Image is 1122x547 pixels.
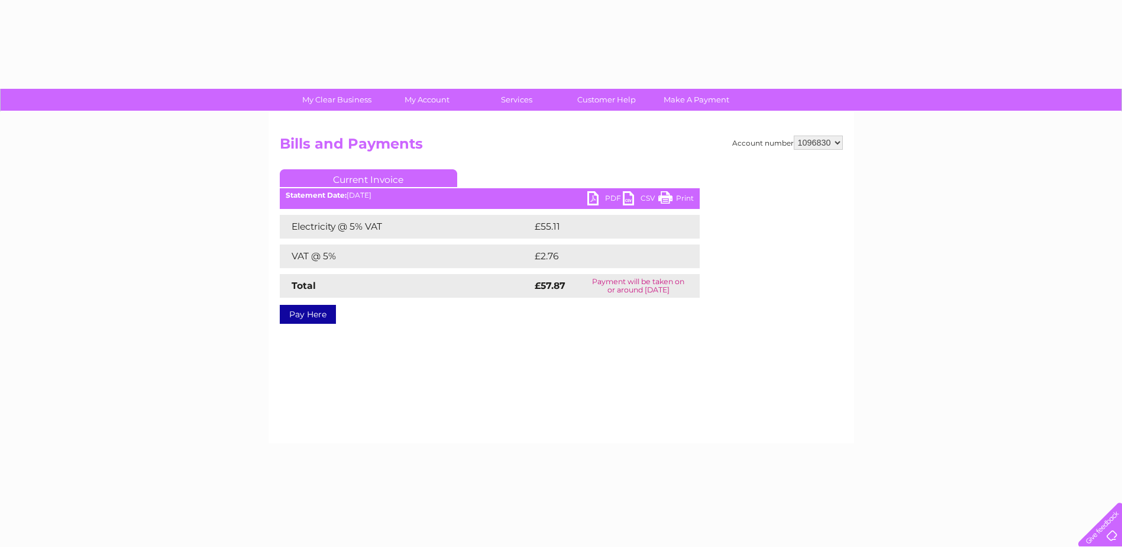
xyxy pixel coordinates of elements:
a: My Clear Business [288,89,386,111]
a: CSV [623,191,658,208]
td: VAT @ 5% [280,244,532,268]
a: My Account [378,89,476,111]
strong: £57.87 [535,280,565,291]
h2: Bills and Payments [280,136,843,158]
a: Customer Help [558,89,655,111]
a: Pay Here [280,305,336,324]
td: £55.11 [532,215,673,239]
a: Make A Payment [648,89,745,111]
td: Electricity @ 5% VAT [280,215,532,239]
div: Account number [732,136,843,150]
td: Payment will be taken on or around [DATE] [577,274,700,298]
a: PDF [587,191,623,208]
a: Print [658,191,694,208]
a: Services [468,89,565,111]
strong: Total [292,280,316,291]
td: £2.76 [532,244,672,268]
div: [DATE] [280,191,700,200]
b: Statement Date: [286,191,347,200]
a: Current Invoice [280,169,457,187]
